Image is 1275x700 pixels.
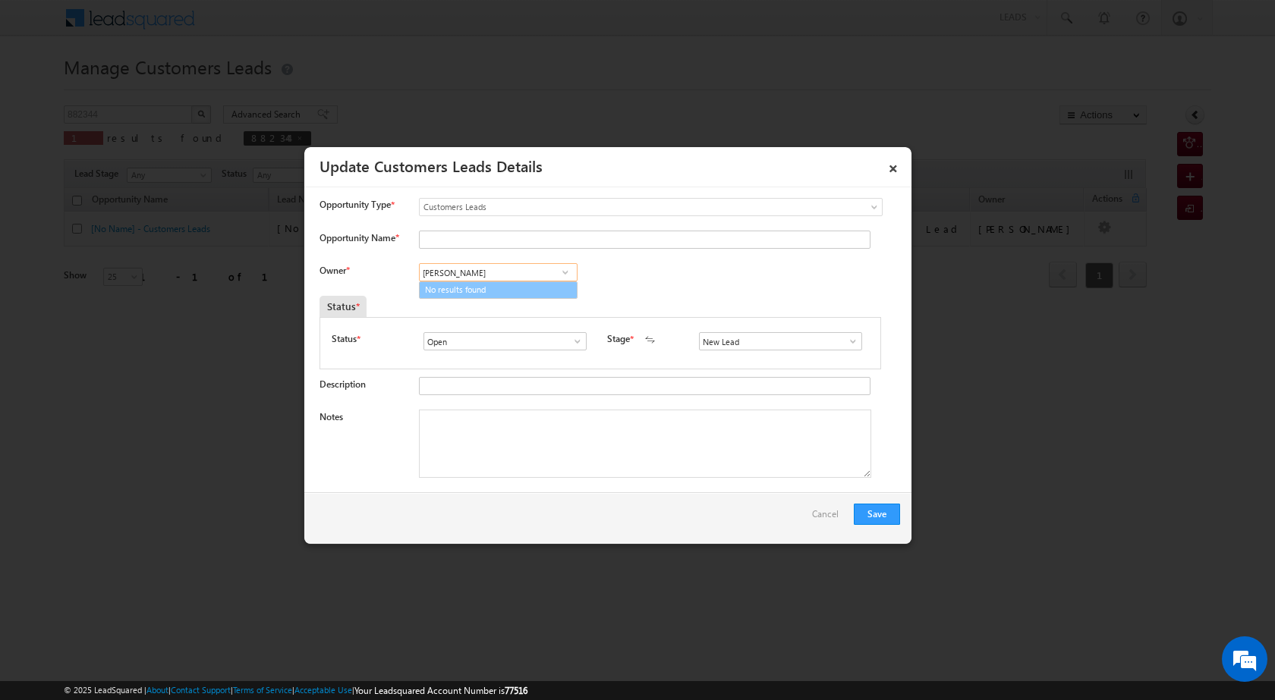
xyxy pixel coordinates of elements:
[332,332,357,346] label: Status
[419,281,578,299] a: No results found
[564,334,583,349] a: Show All Items
[64,683,527,698] span: © 2025 LeadSquared | | | | |
[206,467,275,488] em: Start Chat
[419,198,883,216] a: Customers Leads
[320,296,367,317] div: Status
[249,8,285,44] div: Minimize live chat window
[839,334,858,349] a: Show All Items
[420,200,820,214] span: Customers Leads
[320,411,343,422] label: Notes
[20,140,277,454] textarea: Type your message and hit 'Enter'
[146,685,168,695] a: About
[320,155,543,176] a: Update Customers Leads Details
[320,198,391,212] span: Opportunity Type
[505,685,527,696] span: 77516
[880,152,906,179] a: ×
[423,332,587,350] input: Type to Search
[79,80,255,99] div: Chat with us now
[854,504,900,525] button: Save
[294,685,352,695] a: Acceptable Use
[171,685,231,695] a: Contact Support
[26,80,64,99] img: d_60004797649_company_0_60004797649
[320,232,398,243] label: Opportunity Name
[320,265,349,276] label: Owner
[354,685,527,696] span: Your Leadsquared Account Number is
[607,332,630,346] label: Stage
[812,504,846,532] a: Cancel
[419,263,578,281] input: Type to Search
[320,378,366,390] label: Description
[699,332,862,350] input: Type to Search
[233,685,292,695] a: Terms of Service
[556,265,575,280] a: Show All Items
